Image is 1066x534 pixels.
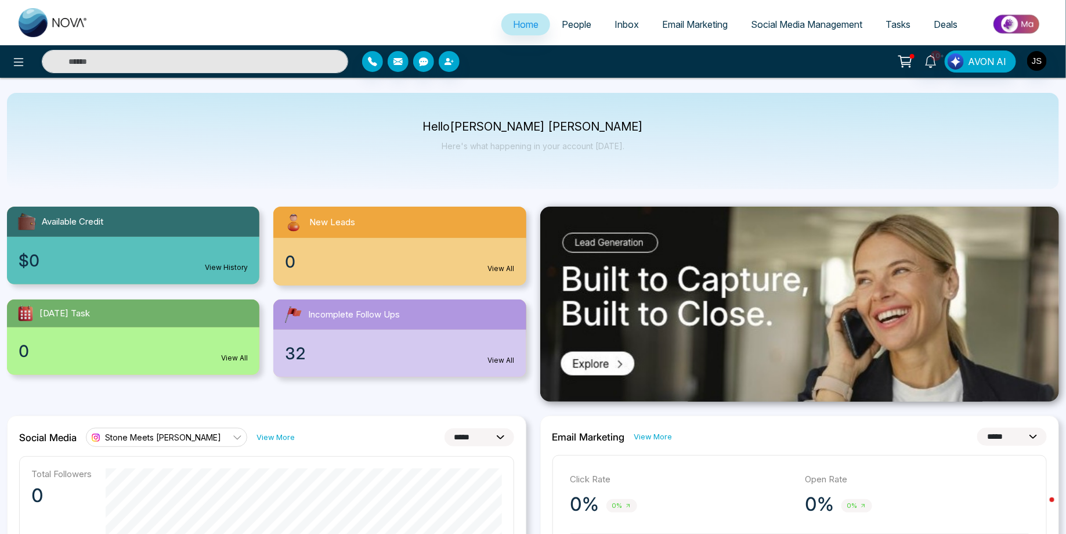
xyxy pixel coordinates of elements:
[931,50,941,61] span: 10+
[552,431,625,443] h2: Email Marketing
[562,19,591,30] span: People
[841,499,872,513] span: 0%
[805,473,1029,486] p: Open Rate
[308,308,400,322] span: Incomplete Follow Ups
[39,307,90,320] span: [DATE] Task
[423,141,644,151] p: Here's what happening in your account [DATE].
[634,431,673,442] a: View More
[90,432,102,443] img: instagram
[917,50,945,71] a: 10+
[266,300,533,377] a: Incomplete Follow Ups32View All
[105,432,221,443] span: Stone Meets [PERSON_NAME]
[285,341,306,366] span: 32
[19,248,39,273] span: $0
[975,11,1059,37] img: Market-place.gif
[886,19,910,30] span: Tasks
[651,13,739,35] a: Email Marketing
[19,8,88,37] img: Nova CRM Logo
[31,484,92,507] p: 0
[662,19,728,30] span: Email Marketing
[805,493,834,516] p: 0%
[256,432,295,443] a: View More
[221,353,248,363] a: View All
[1027,495,1054,522] iframe: Intercom live chat
[488,355,515,366] a: View All
[751,19,862,30] span: Social Media Management
[874,13,922,35] a: Tasks
[19,339,29,363] span: 0
[31,468,92,479] p: Total Followers
[739,13,874,35] a: Social Media Management
[16,304,35,323] img: todayTask.svg
[423,122,644,132] p: Hello [PERSON_NAME] [PERSON_NAME]
[513,19,539,30] span: Home
[615,19,639,30] span: Inbox
[42,215,103,229] span: Available Credit
[945,50,1016,73] button: AVON AI
[309,216,355,229] span: New Leads
[570,493,599,516] p: 0%
[205,262,248,273] a: View History
[934,19,957,30] span: Deals
[606,499,637,513] span: 0%
[266,207,533,286] a: New Leads0View All
[488,264,515,274] a: View All
[283,304,303,325] img: followUps.svg
[540,207,1060,402] img: .
[968,55,1006,68] span: AVON AI
[570,473,794,486] p: Click Rate
[16,211,37,232] img: availableCredit.svg
[283,211,305,233] img: newLeads.svg
[501,13,550,35] a: Home
[1027,51,1047,71] img: User Avatar
[603,13,651,35] a: Inbox
[19,432,77,443] h2: Social Media
[948,53,964,70] img: Lead Flow
[922,13,969,35] a: Deals
[285,250,295,274] span: 0
[550,13,603,35] a: People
